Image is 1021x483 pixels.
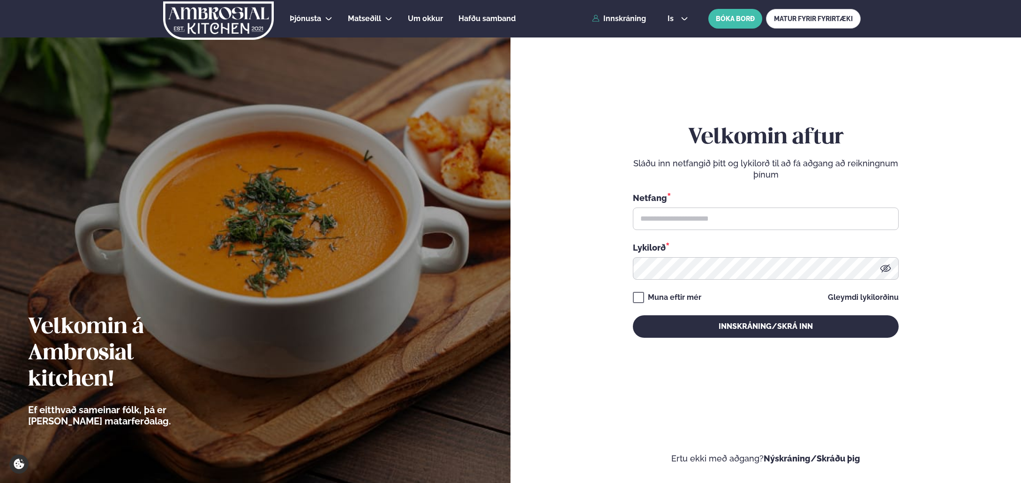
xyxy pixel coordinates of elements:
a: Matseðill [348,13,381,24]
p: Sláðu inn netfangið þitt og lykilorð til að fá aðgang að reikningnum þínum [633,158,899,180]
a: Innskráning [592,15,646,23]
button: is [660,15,695,22]
a: Hafðu samband [458,13,516,24]
h2: Velkomin á Ambrosial kitchen! [28,314,223,393]
p: Ef eitthvað sameinar fólk, þá er [PERSON_NAME] matarferðalag. [28,404,223,427]
a: MATUR FYRIR FYRIRTÆKI [766,9,861,29]
button: Innskráning/Skrá inn [633,315,899,338]
div: Lykilorð [633,241,899,253]
a: Cookie settings [9,454,29,474]
a: Nýskráning/Skráðu þig [764,453,860,463]
span: Matseðill [348,14,381,23]
a: Þjónusta [290,13,321,24]
a: Gleymdi lykilorðinu [828,294,899,301]
span: is [668,15,676,22]
div: Netfang [633,192,899,204]
span: Hafðu samband [458,14,516,23]
button: BÓKA BORÐ [708,9,762,29]
h2: Velkomin aftur [633,125,899,151]
span: Um okkur [408,14,443,23]
p: Ertu ekki með aðgang? [539,453,993,464]
img: logo [163,1,275,40]
span: Þjónusta [290,14,321,23]
a: Um okkur [408,13,443,24]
